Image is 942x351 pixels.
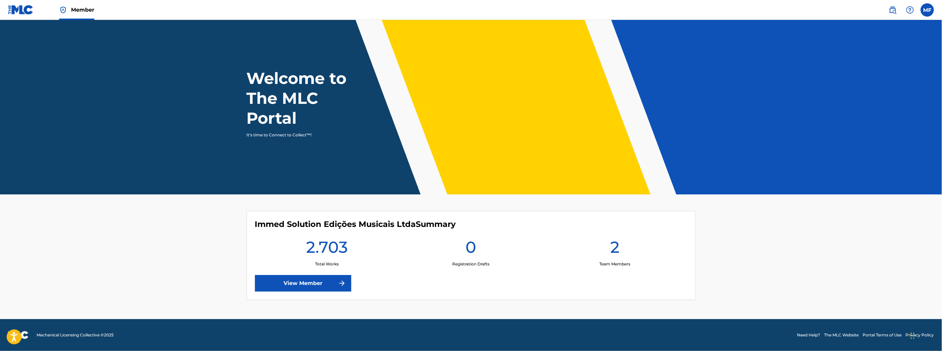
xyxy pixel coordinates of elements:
[909,319,942,351] iframe: Chat Widget
[863,332,902,338] a: Portal Terms of Use
[452,261,489,267] p: Registration Drafts
[71,6,94,14] span: Member
[906,332,934,338] a: Privacy Policy
[247,68,371,128] h1: Welcome to The MLC Portal
[466,237,476,261] h1: 0
[911,326,915,346] div: Arrastar
[909,319,942,351] div: Widget de chat
[37,332,114,338] span: Mechanical Licensing Collective © 2025
[824,332,859,338] a: The MLC Website
[8,5,34,15] img: MLC Logo
[338,279,346,287] img: f7272a7cc735f4ea7f67.svg
[921,3,934,17] div: User Menu
[59,6,67,14] img: Top Rightsholder
[610,237,620,261] h1: 2
[600,261,631,267] p: Team Members
[255,219,456,229] h4: Immed Solution Edições Musicais Ltda
[886,3,899,17] a: Public Search
[903,3,917,17] div: Help
[8,331,29,339] img: logo
[255,275,351,292] a: View Member
[247,132,362,138] p: It's time to Connect to Collect™!
[889,6,897,14] img: search
[306,237,348,261] h1: 2.703
[906,6,914,14] img: help
[797,332,820,338] a: Need Help?
[315,261,339,267] p: Total Works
